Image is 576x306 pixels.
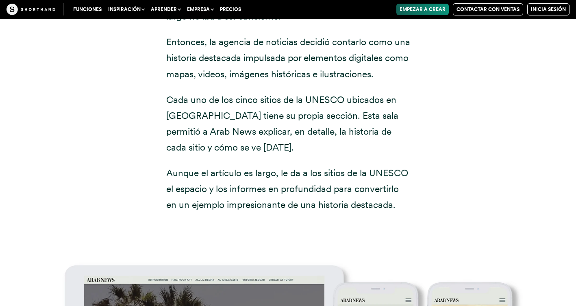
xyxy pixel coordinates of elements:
[105,4,148,15] button: Inspiración
[166,34,410,82] p: Entonces, la agencia de noticias decidió contarlo como una historia destacada impulsada por eleme...
[166,92,410,155] p: Cada uno de los cinco sitios de la UNESCO ubicados en [GEOGRAPHIC_DATA] tiene su propia sección. ...
[453,3,523,15] a: Contactar con ventas
[7,4,55,15] img: El oficio
[396,4,449,15] a: Empezar a crear
[166,165,410,213] p: Aunque el artículo es largo, le da a los sitios de la UNESCO el espacio y los informes en profund...
[148,4,184,15] button: Aprender
[527,3,569,15] a: Inicia sesión
[184,4,217,15] button: Empresa
[70,4,105,15] a: Funciones
[217,4,244,15] a: Precios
